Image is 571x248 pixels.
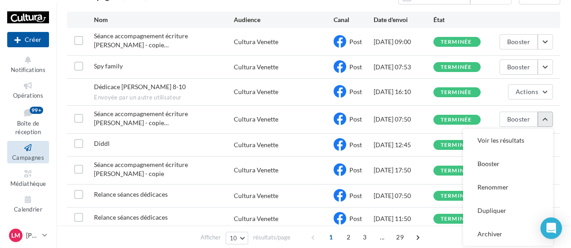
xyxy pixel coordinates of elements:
[349,63,362,71] span: Post
[201,233,221,242] span: Afficher
[441,216,472,222] div: terminée
[12,154,44,161] span: Campagnes
[7,79,49,101] a: Opérations
[7,32,49,47] button: Créer
[341,230,356,244] span: 2
[94,110,188,126] span: Séance accompagnement écriture Corrine - copie - copie
[94,140,110,147] span: Diddl
[508,84,553,99] button: Actions
[11,231,20,240] span: LM
[393,230,407,244] span: 29
[234,166,278,175] div: Cultura Venette
[14,206,42,213] span: Calendrier
[463,176,553,199] button: Renommer
[30,107,43,114] div: 99+
[94,83,186,90] span: Dédicace Cécile Lombart 8-10
[234,140,278,149] div: Cultura Venette
[234,115,278,124] div: Cultura Venette
[7,32,49,47] div: Nouvelle campagne
[234,63,278,72] div: Cultura Venette
[441,117,472,123] div: terminée
[94,94,234,102] span: Envoyée par un autre utilisateur
[374,87,433,96] div: [DATE] 16:10
[374,191,433,200] div: [DATE] 07:50
[234,37,278,46] div: Cultura Venette
[7,105,49,138] a: Boîte de réception99+
[441,64,472,70] div: terminée
[441,168,472,174] div: terminée
[349,88,362,95] span: Post
[349,141,362,149] span: Post
[374,63,433,72] div: [DATE] 07:53
[433,15,493,24] div: État
[94,62,123,70] span: Spy family
[463,222,553,246] button: Archiver
[234,214,278,223] div: Cultura Venette
[374,115,433,124] div: [DATE] 07:50
[463,152,553,176] button: Booster
[441,142,472,148] div: terminée
[500,59,538,75] button: Booster
[7,167,49,189] a: Médiathèque
[540,217,562,239] div: Open Intercom Messenger
[26,231,39,240] p: [PERSON_NAME]
[94,190,168,198] span: Relance séances dédicaces
[11,66,45,73] span: Notifications
[324,230,338,244] span: 1
[463,129,553,152] button: Voir les résultats
[441,90,472,95] div: terminée
[463,199,553,222] button: Dupliquer
[334,15,374,24] div: Canal
[349,115,362,123] span: Post
[7,53,49,75] button: Notifications
[94,213,168,221] span: Relance séances dédicaces
[15,120,41,135] span: Boîte de réception
[349,166,362,174] span: Post
[441,39,472,45] div: terminée
[94,15,234,24] div: Nom
[349,215,362,222] span: Post
[13,92,43,99] span: Opérations
[374,15,433,24] div: Date d'envoi
[441,193,472,199] div: terminée
[94,32,188,49] span: Séance accompagnement écriture Corrine - copie - copie - copie
[234,15,334,24] div: Audience
[7,141,49,163] a: Campagnes
[10,180,46,187] span: Médiathèque
[349,192,362,199] span: Post
[253,233,290,242] span: résultats/page
[500,112,538,127] button: Booster
[230,234,237,242] span: 10
[226,232,249,244] button: 10
[500,34,538,50] button: Booster
[374,214,433,223] div: [DATE] 11:50
[516,88,538,95] span: Actions
[375,230,389,244] span: ...
[234,191,278,200] div: Cultura Venette
[357,230,372,244] span: 3
[94,161,188,177] span: Séance accompagnement écriture Corrine - copie
[349,38,362,45] span: Post
[374,166,433,175] div: [DATE] 17:50
[234,87,278,96] div: Cultura Venette
[374,140,433,149] div: [DATE] 12:45
[7,227,49,244] a: LM [PERSON_NAME]
[7,193,49,215] a: Calendrier
[374,37,433,46] div: [DATE] 09:00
